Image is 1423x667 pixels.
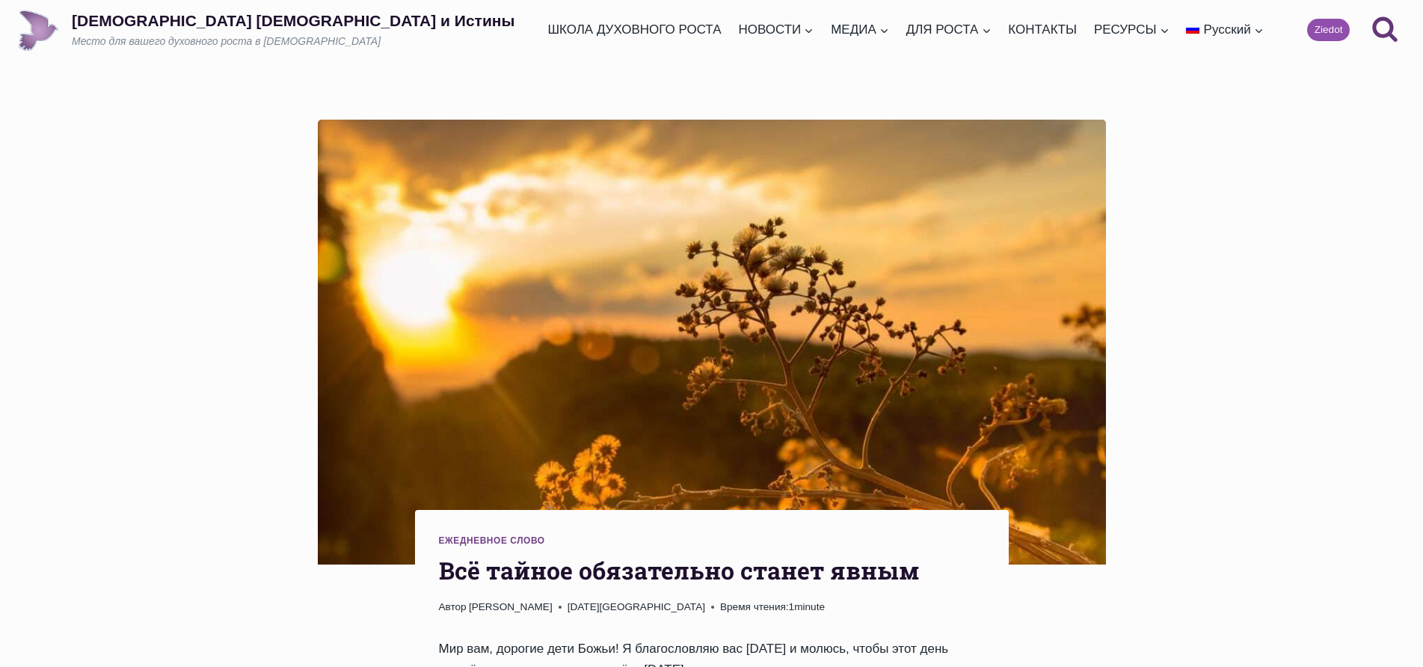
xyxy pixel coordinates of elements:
[568,599,705,615] time: [DATE][GEOGRAPHIC_DATA]
[72,34,514,49] p: Место для вашего духовного роста в [DEMOGRAPHIC_DATA]
[794,601,825,612] span: minute
[18,10,514,51] a: [DEMOGRAPHIC_DATA] [DEMOGRAPHIC_DATA] и ИстиныМесто для вашего духовного роста в [DEMOGRAPHIC_DATA]
[439,553,985,588] h1: Bсё тайное обязательно станет явным
[720,601,789,612] span: Время чтения:
[72,11,514,30] p: [DEMOGRAPHIC_DATA] [DEMOGRAPHIC_DATA] и Истины
[469,601,553,612] a: [PERSON_NAME]
[738,19,814,40] span: НОВОСТИ
[1204,22,1251,37] span: Русский
[720,599,825,615] span: 1
[439,599,467,615] span: Автор
[439,535,545,546] a: Ежедневное слово
[906,19,992,40] span: ДЛЯ РОСТА
[18,10,59,51] img: Draudze Gars un Patiesība
[1307,19,1350,41] a: Ziedot
[1365,10,1405,50] button: Показать форму поиска
[1094,19,1170,40] span: РЕСУРСЫ
[831,19,889,40] span: МЕДИА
